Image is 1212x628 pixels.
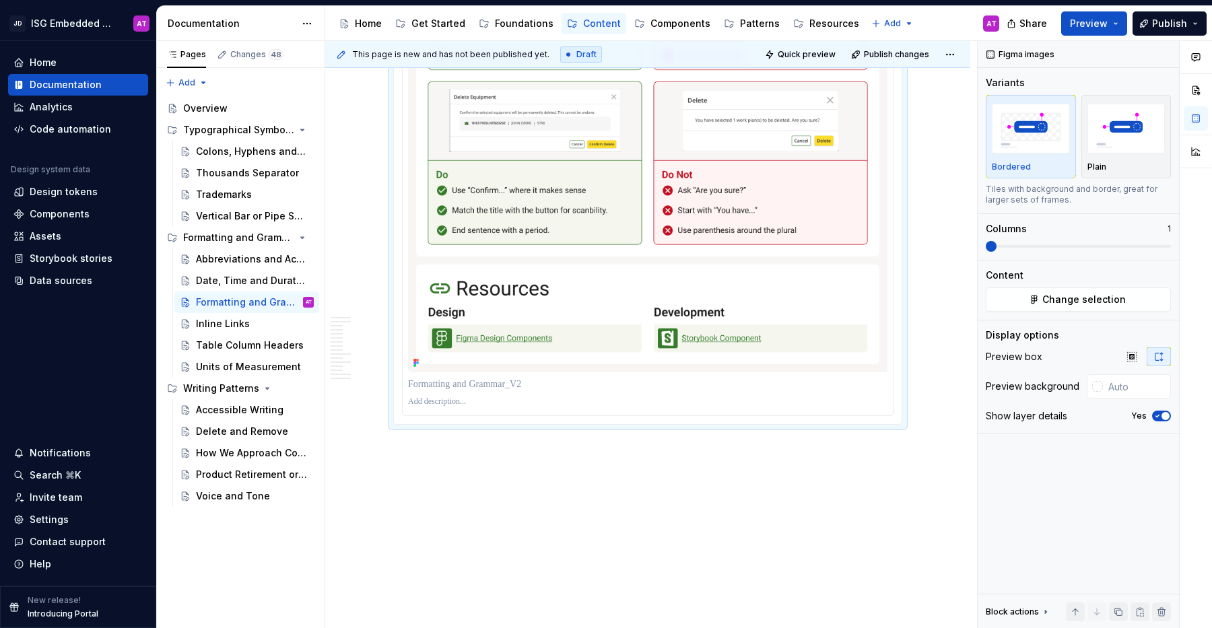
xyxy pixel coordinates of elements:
[333,13,387,34] a: Home
[196,425,288,438] div: Delete and Remove
[30,491,82,504] div: Invite team
[30,468,81,482] div: Search ⌘K
[31,17,117,30] div: ISG Embedded Design System
[306,295,312,309] div: AT
[1081,95,1172,178] button: placeholderPlain
[178,77,195,88] span: Add
[162,98,319,119] a: Overview
[576,49,597,60] span: Draft
[8,52,148,73] a: Home
[196,209,307,223] div: Vertical Bar or Pipe Symbol |
[30,230,61,243] div: Assets
[196,317,250,330] div: Inline Links
[174,485,319,507] a: Voice and Tone
[718,13,785,34] a: Patterns
[8,553,148,575] button: Help
[650,17,710,30] div: Components
[196,489,270,503] div: Voice and Tone
[196,468,307,481] div: Product Retirement or Transition
[1103,374,1171,398] input: Auto
[162,98,319,507] div: Page tree
[8,74,148,96] a: Documentation
[788,13,865,34] a: Resources
[333,10,865,37] div: Page tree
[30,274,92,287] div: Data sources
[183,231,294,244] div: Formatting and Grammar
[495,17,553,30] div: Foundations
[8,118,148,140] a: Code automation
[168,17,295,30] div: Documentation
[196,145,307,158] div: Colons, Hyphens and Dashes
[162,378,319,399] div: Writing Patterns
[174,248,319,270] a: Abbreviations and Acronyms
[30,78,102,92] div: Documentation
[174,162,319,184] a: Thousands Separator
[11,164,90,175] div: Design system data
[137,18,147,29] div: AT
[196,188,252,201] div: Trademarks
[986,409,1067,423] div: Show layer details
[174,270,319,291] a: Date, Time and Duration
[583,17,621,30] div: Content
[174,356,319,378] a: Units of Measurement
[986,328,1059,342] div: Display options
[174,335,319,356] a: Table Column Headers
[986,380,1079,393] div: Preview background
[986,18,997,29] div: AT
[473,13,559,34] a: Foundations
[1087,162,1106,172] p: Plain
[269,49,283,60] span: 48
[8,464,148,486] button: Search ⌘K
[8,509,148,530] a: Settings
[1019,17,1047,30] span: Share
[8,248,148,269] a: Storybook stories
[1152,17,1187,30] span: Publish
[986,287,1171,312] button: Change selection
[30,446,91,460] div: Notifications
[30,100,73,114] div: Analytics
[174,313,319,335] a: Inline Links
[352,49,549,60] span: This page is new and has not been published yet.
[986,350,1042,363] div: Preview box
[8,270,148,291] a: Data sources
[1131,411,1147,421] label: Yes
[196,252,307,266] div: Abbreviations and Acronyms
[778,49,836,60] span: Quick preview
[8,225,148,247] a: Assets
[174,399,319,421] a: Accessible Writing
[196,446,307,460] div: How We Approach Content
[1070,17,1108,30] span: Preview
[629,13,716,34] a: Components
[355,17,382,30] div: Home
[8,442,148,464] button: Notifications
[196,360,301,374] div: Units of Measurement
[174,141,319,162] a: Colons, Hyphens and Dashes
[174,205,319,227] a: Vertical Bar or Pipe Symbol |
[196,274,307,287] div: Date, Time and Duration
[1000,11,1056,36] button: Share
[986,184,1171,205] div: Tiles with background and border, great for larger sets of frames.
[196,403,283,417] div: Accessible Writing
[174,184,319,205] a: Trademarks
[8,96,148,118] a: Analytics
[174,421,319,442] a: Delete and Remove
[174,291,319,313] a: Formatting and GrammarAT
[867,14,918,33] button: Add
[183,123,294,137] div: Typographical Symbols and Punctuation
[1042,293,1126,306] span: Change selection
[8,203,148,225] a: Components
[992,104,1070,153] img: placeholder
[8,181,148,203] a: Design tokens
[1061,11,1127,36] button: Preview
[174,464,319,485] a: Product Retirement or Transition
[30,185,98,199] div: Design tokens
[986,269,1023,282] div: Content
[30,252,112,265] div: Storybook stories
[847,45,935,64] button: Publish changes
[230,49,283,60] div: Changes
[884,18,901,29] span: Add
[411,17,465,30] div: Get Started
[809,17,859,30] div: Resources
[3,9,154,38] button: JDISG Embedded Design SystemAT
[562,13,626,34] a: Content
